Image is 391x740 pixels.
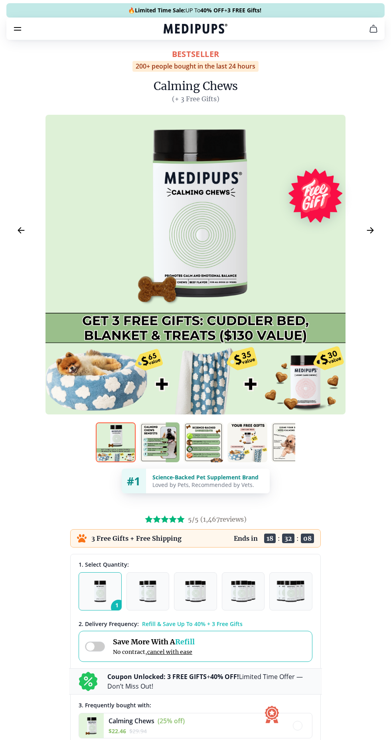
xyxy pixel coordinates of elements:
button: 1 [79,572,122,610]
span: BestSeller [172,49,219,59]
p: + Limited Time Offer — Don’t Miss Out! [107,672,312,691]
div: 200+ people bought in the last 24 hours [132,61,259,72]
span: 1 [111,600,126,615]
img: Pack of 3 - Natural Dog Supplements [185,581,206,602]
b: Coupon Unlocked: 3 FREE GIFTS [107,672,207,681]
span: Calming Chews [109,716,154,725]
span: No contract, [113,648,195,656]
img: Pack of 1 - Natural Dog Supplements [94,581,107,602]
button: Next Image [361,222,379,239]
span: 08 [301,534,314,543]
button: burger-menu [13,24,22,33]
img: Pack of 5 - Natural Dog Supplements [276,581,305,602]
img: Calming Chews | Natural Dog Supplements [184,422,223,462]
img: Calming Chews - Medipups [79,713,104,738]
img: Calming Chews | Natural Dog Supplements [227,422,267,462]
span: : [296,534,299,542]
span: (+ 3 Free Gifts) [154,95,238,103]
span: #1 [127,473,140,489]
span: Refill & Save Up To 40% + 3 Free Gifts [142,620,243,628]
img: Pack of 2 - Natural Dog Supplements [139,581,156,602]
span: : [278,534,280,542]
span: cancel with ease [147,648,192,656]
img: Calming Chews | Natural Dog Supplements [96,422,136,462]
img: Calming Chews | Natural Dog Supplements [140,422,180,462]
span: 2 . Delivery Frequency: [79,620,139,628]
b: 40% OFF! [210,672,239,681]
span: 3 . Frequently bought with: [79,701,151,709]
span: $ 22.46 [109,727,126,735]
button: Previous Image [12,222,30,239]
div: Loved by Pets, Recommended by Vets. [152,481,263,489]
img: Calming Chews | Natural Dog Supplements [271,422,311,462]
span: 32 [282,534,294,543]
span: 5/5 ( 1,467 reviews) [188,515,247,523]
div: 1. Select Quantity: [79,561,312,568]
span: Save More With A [113,637,195,646]
span: $ 29.94 [129,727,147,735]
h1: Calming Chews [154,78,238,94]
a: Medipups [164,23,227,36]
span: Refill [175,637,195,646]
p: Ends in [234,534,258,542]
button: cart [364,19,383,38]
span: 18 [264,534,276,543]
span: (25% off) [158,716,185,725]
span: 🔥 UP To + [128,6,261,14]
p: 3 Free Gifts + Free Shipping [91,534,182,542]
img: Pack of 4 - Natural Dog Supplements [231,581,255,602]
div: Science-Backed Pet Supplement Brand [152,473,263,481]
